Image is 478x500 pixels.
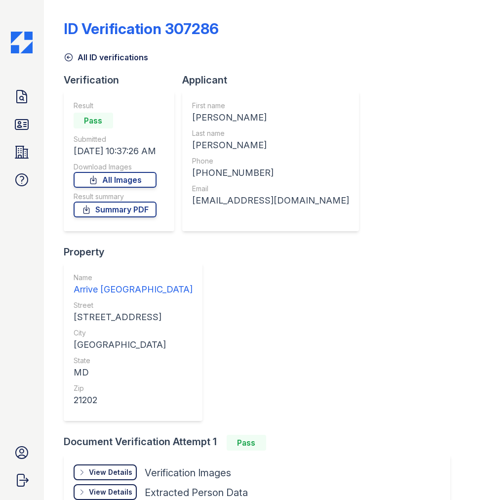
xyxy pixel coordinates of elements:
div: Submitted [74,134,157,144]
div: Street [74,300,193,310]
div: Pass [227,435,266,451]
a: All ID verifications [64,51,148,63]
div: Verification Images [145,466,231,480]
iframe: chat widget [437,460,468,490]
div: Verification [64,73,182,87]
div: [STREET_ADDRESS] [74,310,193,324]
div: Arrive [GEOGRAPHIC_DATA] [74,283,193,296]
div: Document Verification Attempt 1 [64,435,459,451]
div: Result summary [74,192,157,202]
div: Last name [192,128,349,138]
a: Name Arrive [GEOGRAPHIC_DATA] [74,273,193,296]
div: ID Verification 307286 [64,20,219,38]
div: State [74,356,193,366]
div: View Details [89,467,132,477]
div: 21202 [74,393,193,407]
div: [PERSON_NAME] [192,111,349,125]
a: All Images [74,172,157,188]
div: Pass [74,113,113,128]
div: Name [74,273,193,283]
div: [GEOGRAPHIC_DATA] [74,338,193,352]
div: Result [74,101,157,111]
div: Download Images [74,162,157,172]
div: [PHONE_NUMBER] [192,166,349,180]
div: Zip [74,383,193,393]
div: MD [74,366,193,379]
div: City [74,328,193,338]
img: CE_Icon_Blue-c292c112584629df590d857e76928e9f676e5b41ef8f769ba2f05ee15b207248.png [11,32,33,53]
div: Phone [192,156,349,166]
a: Summary PDF [74,202,157,217]
div: [PERSON_NAME] [192,138,349,152]
div: [EMAIL_ADDRESS][DOMAIN_NAME] [192,194,349,208]
div: Extracted Person Data [145,486,248,500]
div: Property [64,245,210,259]
div: Email [192,184,349,194]
div: Applicant [182,73,367,87]
div: First name [192,101,349,111]
div: View Details [89,487,132,497]
div: [DATE] 10:37:26 AM [74,144,157,158]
